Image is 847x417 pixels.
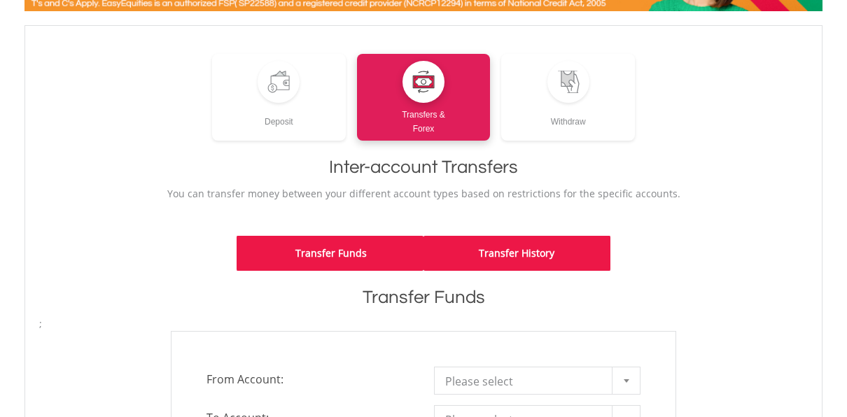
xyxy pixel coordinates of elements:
span: From Account: [196,367,423,392]
h1: Inter-account Transfers [39,155,808,180]
p: You can transfer money between your different account types based on restrictions for the specifi... [39,187,808,201]
a: Deposit [212,54,346,141]
a: Transfer History [423,236,610,271]
div: Deposit [212,103,346,129]
span: Please select [445,367,608,395]
div: Transfers & Forex [357,103,491,136]
a: Transfers &Forex [357,54,491,141]
a: Withdraw [501,54,635,141]
div: Withdraw [501,103,635,129]
a: Transfer Funds [237,236,423,271]
h1: Transfer Funds [39,285,808,310]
